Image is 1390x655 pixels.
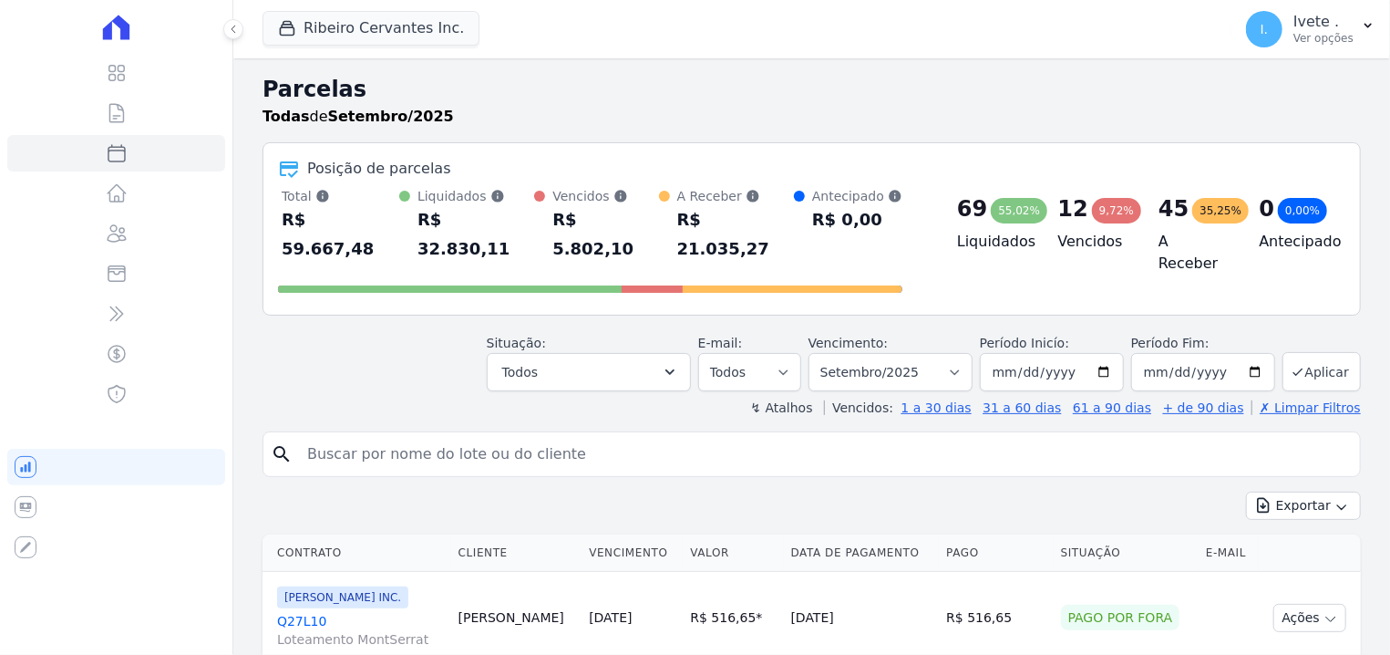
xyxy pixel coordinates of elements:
[1246,492,1361,520] button: Exportar
[980,336,1069,350] label: Período Inicío:
[1278,198,1327,224] div: 0,00%
[1131,334,1275,353] label: Período Fim:
[277,630,444,649] span: Loteamento MontSerrat
[1231,4,1390,55] button: I. Ivete . Ver opções
[784,535,940,572] th: Data de Pagamento
[263,108,310,125] strong: Todas
[1251,400,1361,415] a: ✗ Limpar Filtros
[417,205,534,264] div: R$ 32.830,11
[808,336,888,350] label: Vencimento:
[1073,400,1151,415] a: 61 a 90 dias
[552,187,658,205] div: Vencidos
[1158,231,1230,275] h4: A Receber
[750,400,812,415] label: ↯ Atalhos
[812,187,902,205] div: Antecipado
[1192,198,1249,224] div: 35,25%
[263,106,454,128] p: de
[1058,231,1130,253] h4: Vencidos
[263,535,451,572] th: Contrato
[1158,194,1189,224] div: 45
[307,158,451,180] div: Posição de parcelas
[552,205,658,264] div: R$ 5.802,10
[296,436,1353,473] input: Buscar por nome do lote ou do cliente
[1261,23,1269,36] span: I.
[824,400,893,415] label: Vencidos:
[277,587,408,608] span: [PERSON_NAME] INC.
[271,443,293,465] i: search
[1199,535,1258,572] th: E-mail
[277,612,444,649] a: Q27L10Loteamento MontSerrat
[451,535,582,572] th: Cliente
[263,73,1361,106] h2: Parcelas
[282,187,399,205] div: Total
[417,187,534,205] div: Liquidados
[487,336,546,350] label: Situação:
[957,194,987,224] div: 69
[698,336,743,350] label: E-mail:
[263,11,479,46] button: Ribeiro Cervantes Inc.
[1282,352,1361,391] button: Aplicar
[683,535,783,572] th: Valor
[812,205,902,234] div: R$ 0,00
[502,361,538,383] span: Todos
[1092,198,1141,224] div: 9,72%
[282,205,399,264] div: R$ 59.667,48
[1260,194,1275,224] div: 0
[901,400,972,415] a: 1 a 30 dias
[983,400,1061,415] a: 31 a 60 dias
[1061,605,1180,630] div: Pago por fora
[1293,31,1354,46] p: Ver opções
[677,205,794,264] div: R$ 21.035,27
[957,231,1029,253] h4: Liquidados
[677,187,794,205] div: A Receber
[1058,194,1088,224] div: 12
[487,353,691,391] button: Todos
[328,108,454,125] strong: Setembro/2025
[1054,535,1199,572] th: Situação
[1273,604,1346,632] button: Ações
[1163,400,1244,415] a: + de 90 dias
[991,198,1047,224] div: 55,02%
[939,535,1053,572] th: Pago
[1293,13,1354,31] p: Ivete .
[1260,231,1332,253] h4: Antecipado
